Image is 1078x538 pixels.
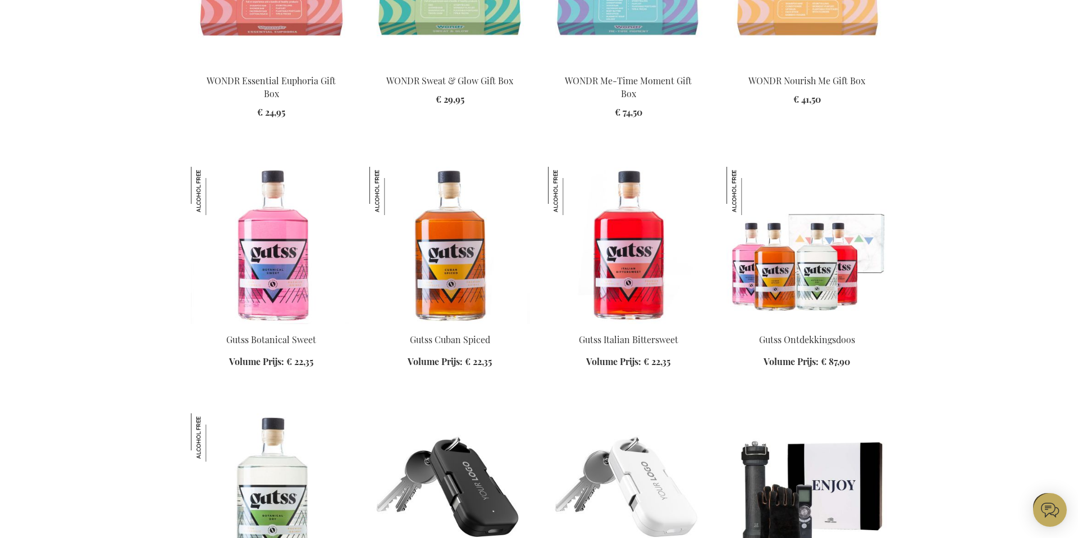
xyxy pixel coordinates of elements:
span: Volume Prijs: [764,355,819,367]
img: Gutss Cuban Spiced [369,167,418,215]
a: WONDR Sweat & Glow Gift Box [386,75,513,86]
a: WONDR Nourish Me Gift Box [727,61,887,71]
span: Volume Prijs: [586,355,641,367]
span: € 74,50 [615,106,642,118]
span: € 22,35 [643,355,670,367]
a: Volume Prijs: € 22,35 [586,355,670,368]
img: Gutss Cuban Spiced [369,167,530,324]
a: WONDR Sweat & Glow Gift Box [369,61,530,71]
a: Volume Prijs: € 22,35 [408,355,492,368]
a: Gutss Cuban Spiced Gutss Cuban Spiced [369,320,530,330]
img: Gutss Italian Bittersweet [548,167,709,324]
a: WONDR Essential Euphoria Gift Box [207,75,336,99]
a: Gutss Italian Bittersweet Gutss Italian Bittersweet [548,320,709,330]
a: WONDR Essential Euphoria Gift Box [191,61,351,71]
img: Gutss Botanical Sweet [191,167,239,215]
iframe: belco-activator-frame [1033,493,1067,527]
a: Gutss Cuban Spiced [410,334,490,345]
a: Gutss Ontdekkingsdoos [759,334,855,345]
a: Gutss Botanical Sweet Gutss Botanical Sweet [191,320,351,330]
span: € 22,35 [286,355,313,367]
img: Gutss Italian Bittersweet [548,167,596,215]
a: Volume Prijs: € 87,90 [764,355,850,368]
span: € 41,50 [793,93,821,105]
a: Volume Prijs: € 22,35 [229,355,313,368]
span: € 87,90 [821,355,850,367]
img: Gutss Botanical Dry [191,413,239,462]
img: Gutss Ontdekkingsdoos [727,167,775,215]
a: WONDR Me-Time Moment Gift Box [548,61,709,71]
span: € 29,95 [436,93,464,105]
img: Gutss Ontdekkingsdoos [727,167,887,324]
img: Gutss Botanical Sweet [191,167,351,324]
span: € 22,35 [465,355,492,367]
a: WONDR Nourish Me Gift Box [748,75,865,86]
a: Gutss Ontdekkingsdoos Gutss Ontdekkingsdoos [727,320,887,330]
a: Gutss Italian Bittersweet [579,334,678,345]
span: € 24,95 [257,106,285,118]
span: Volume Prijs: [229,355,284,367]
a: Gutss Botanical Sweet [226,334,316,345]
a: WONDR Me-Time Moment Gift Box [565,75,692,99]
span: Volume Prijs: [408,355,463,367]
